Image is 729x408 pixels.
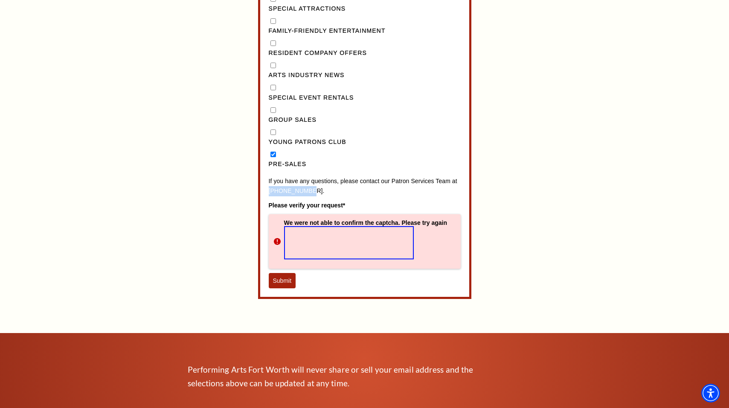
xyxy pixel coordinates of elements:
div: Accessibility Menu [701,384,720,402]
label: Group Sales [269,115,461,125]
div: We were not able to confirm the captcha. Please try again [269,214,461,269]
label: Resident Company Offers [269,48,461,58]
label: Pre-Sales [269,159,461,170]
label: Young Patrons Club [269,137,461,147]
button: Submit [269,273,296,288]
label: Family-Friendly Entertainment [269,26,461,36]
label: Please verify your request* [269,201,461,210]
label: Arts Industry News [269,70,461,80]
p: Performing Arts Fort Worth will never share or sell your email address and the selections above c... [188,363,486,390]
label: Special Attractions [269,4,461,14]
iframe: reCAPTCHA [284,226,414,259]
label: Special Event Rentals [269,93,461,103]
p: If you have any questions, please contact our Patron Services Team at [PHONE_NUMBER]. [269,176,461,196]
